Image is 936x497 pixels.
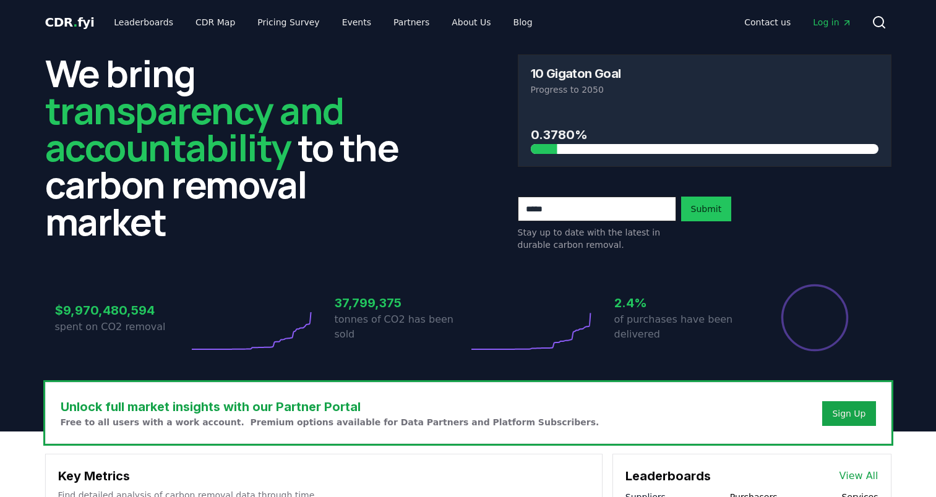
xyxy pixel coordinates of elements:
[518,226,676,251] p: Stay up to date with the latest in durable carbon removal.
[335,312,468,342] p: tonnes of CO2 has been sold
[504,11,543,33] a: Blog
[813,16,851,28] span: Log in
[55,301,189,320] h3: $9,970,480,594
[531,67,621,80] h3: 10 Gigaton Goal
[61,397,599,416] h3: Unlock full market insights with our Partner Portal
[442,11,500,33] a: About Us
[186,11,245,33] a: CDR Map
[45,15,95,30] span: CDR fyi
[780,283,849,352] div: Percentage of sales delivered
[625,467,711,485] h3: Leaderboards
[531,125,878,144] h3: 0.3780%
[839,469,878,483] a: View All
[734,11,801,33] a: Contact us
[55,320,189,334] p: spent on CO2 removal
[681,197,732,221] button: Submit
[332,11,381,33] a: Events
[104,11,183,33] a: Leaderboards
[614,294,748,312] h3: 2.4%
[614,312,748,342] p: of purchases have been delivered
[822,401,875,426] button: Sign Up
[384,11,439,33] a: Partners
[531,83,878,96] p: Progress to 2050
[73,15,77,30] span: .
[734,11,861,33] nav: Main
[45,14,95,31] a: CDR.fyi
[58,467,590,485] h3: Key Metrics
[61,416,599,428] p: Free to all users with a work account. Premium options available for Data Partners and Platform S...
[803,11,861,33] a: Log in
[247,11,329,33] a: Pricing Survey
[45,85,344,172] span: transparency and accountability
[335,294,468,312] h3: 37,799,375
[832,407,865,420] a: Sign Up
[45,54,419,240] h2: We bring to the carbon removal market
[104,11,542,33] nav: Main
